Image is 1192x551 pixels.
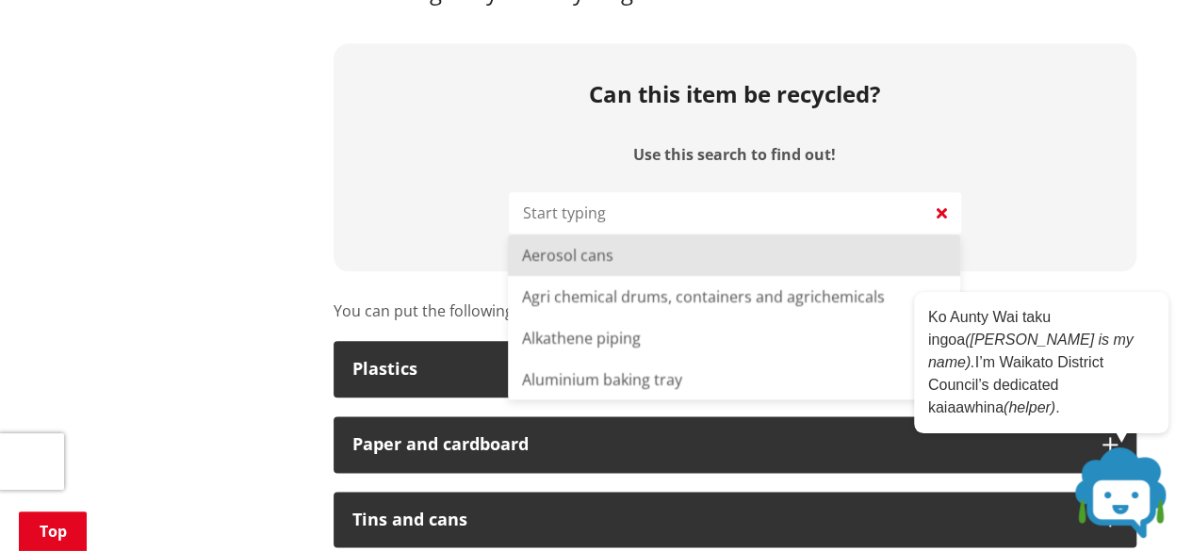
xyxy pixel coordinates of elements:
[334,341,1136,397] button: Plastics
[928,306,1154,419] p: Ko Aunty Wai taku ingoa I’m Waikato District Council’s dedicated kaiaawhina .
[334,300,1136,322] p: You can put the following items in your kerbside recycling collection.
[352,435,1084,454] div: Paper and cardboard
[19,511,87,551] a: Top
[334,492,1136,548] button: Tins and cans
[508,317,960,359] li: Alkathene piping
[352,360,1084,379] div: Plastics
[508,359,960,400] li: Aluminium baking tray
[334,416,1136,473] button: Paper and cardboard
[508,276,960,317] li: Agri chemical drums, containers and agrichemicals
[928,332,1134,370] em: ([PERSON_NAME] is my name).
[352,510,1084,529] div: Tins and cans
[633,146,836,164] label: Use this search to find out!
[1004,399,1055,415] em: (helper)
[508,235,960,276] li: Aerosol cans
[589,81,880,108] h2: Can this item be recycled?
[509,192,961,234] input: Start typing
